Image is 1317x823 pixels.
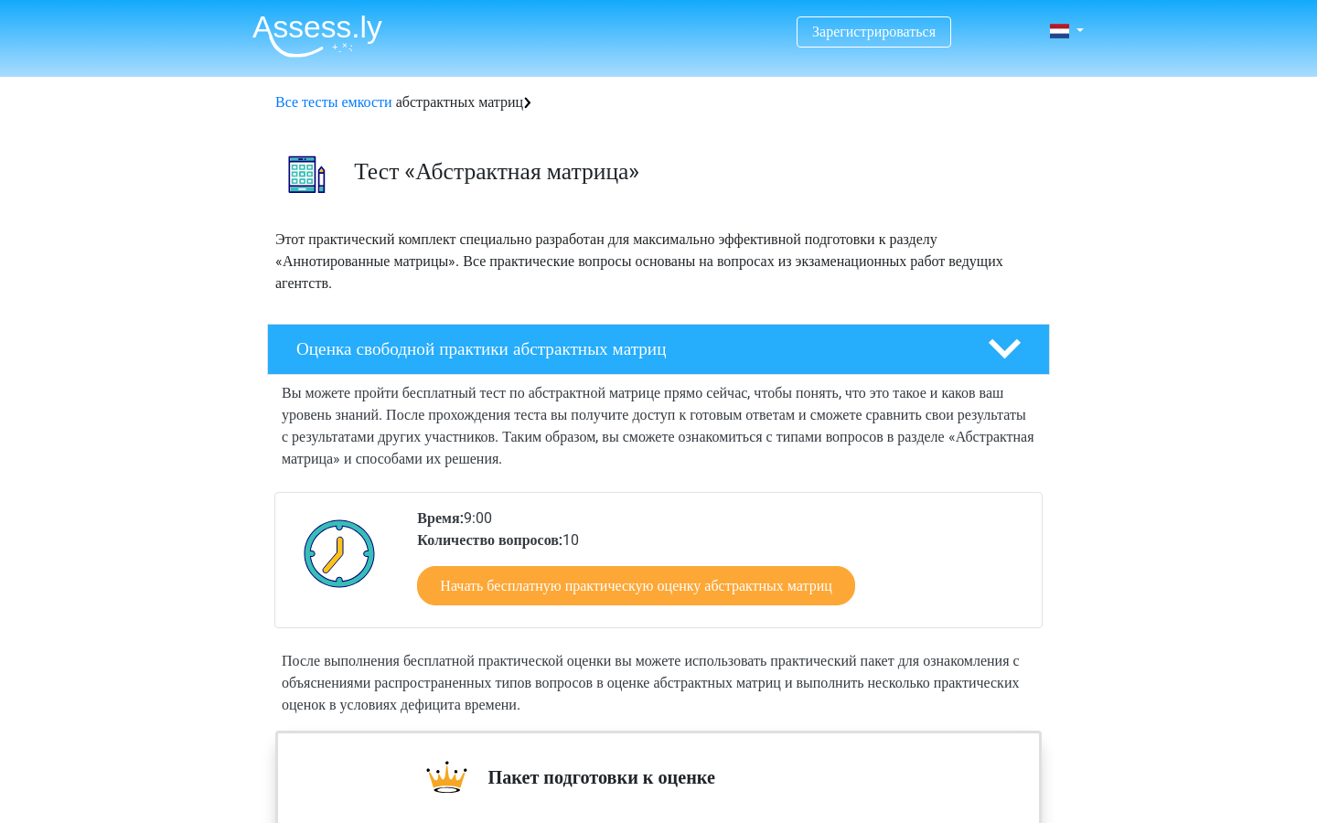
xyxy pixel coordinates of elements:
font: 9:00 [464,509,492,527]
img: Оценочно [252,15,382,58]
font: Начать бесплатную практическую оценку абстрактных матриц [440,577,832,594]
font: Вы можете пройти бесплатный тест по абстрактной матрице прямо сейчас, чтобы понять, что это такое... [282,384,1034,467]
img: Часы [294,508,386,599]
font: абстрактных матриц [396,93,524,111]
a: Все тесты емкости [275,93,392,111]
font: Оценка свободной практики абстрактных матриц [296,338,666,359]
a: Начать бесплатную практическую оценку абстрактных матриц [417,566,855,605]
font: Количество вопросов: [417,531,562,549]
font: После выполнения бесплатной практической оценки вы можете использовать практический пакет для озн... [282,652,1020,713]
font: Этот практический комплект специально разработан для максимально эффективной подготовки к разделу... [275,230,1003,292]
a: Оценка свободной практики абстрактных матриц [260,324,1057,375]
font: Время: [417,509,463,527]
img: абстрактные матрицы [268,135,346,213]
font: 10 [562,531,579,549]
font: Тест «Абстрактная матрица» [354,157,639,185]
a: Зарегистрироваться [812,23,936,40]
